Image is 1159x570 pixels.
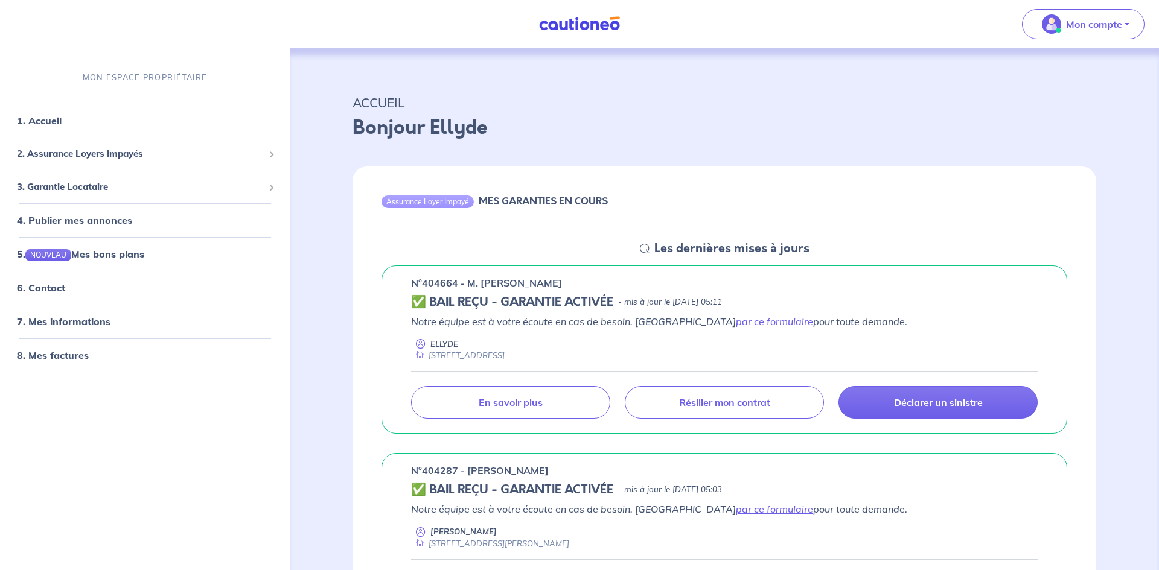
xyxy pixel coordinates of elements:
[5,242,285,266] div: 5.NOUVEAUMes bons plans
[411,295,1038,309] div: state: CONTRACT-VALIDATED, Context: ,MAYBE-CERTIFICATE,,LESSOR-DOCUMENTS,IS-ODEALIM
[17,315,110,328] a: 7. Mes informations
[411,463,549,478] p: n°404287 - [PERSON_NAME]
[625,386,824,419] a: Résilier mon contrat
[411,276,562,290] p: n°404664 - M. [PERSON_NAME]
[894,396,983,408] p: Déclarer un sinistre
[411,350,505,361] div: [STREET_ADDRESS]
[411,483,1038,497] div: state: CONTRACT-VALIDATED, Context: ,MAYBE-CERTIFICATE,,LESSOR-DOCUMENTS,IS-ODEALIM
[5,175,285,198] div: 3. Garantie Locataire
[411,314,1038,329] p: Notre équipe est à votre écoute en cas de besoin. [GEOGRAPHIC_DATA] pour toute demande.
[5,208,285,232] div: 4. Publier mes annonces
[411,386,610,419] a: En savoir plus
[618,484,722,496] p: - mis à jour le [DATE] 05:03
[1022,9,1145,39] button: illu_account_valid_menu.svgMon compte
[5,343,285,367] div: 8. Mes factures
[83,72,207,83] p: MON ESPACE PROPRIÉTAIRE
[5,109,285,133] div: 1. Accueil
[5,142,285,166] div: 2. Assurance Loyers Impayés
[17,248,144,260] a: 5.NOUVEAUMes bons plans
[5,309,285,334] div: 7. Mes informations
[679,396,770,408] p: Résilier mon contrat
[411,483,613,497] h5: ✅ BAIL REÇU - GARANTIE ACTIVÉE
[736,503,813,515] a: par ce formulaire
[411,502,1038,516] p: Notre équipe est à votre écoute en cas de besoin. [GEOGRAPHIC_DATA] pour toute demande.
[353,113,1096,142] p: Bonjour Ellyde
[618,296,722,308] p: - mis à jour le [DATE] 05:11
[353,92,1096,113] p: ACCUEIL
[17,180,264,194] span: 3. Garantie Locataire
[17,282,65,294] a: 6. Contact
[430,526,497,537] p: [PERSON_NAME]
[838,386,1038,419] a: Déclarer un sinistre
[430,338,458,350] p: ELLYDE
[17,115,62,127] a: 1. Accueil
[411,538,569,549] div: [STREET_ADDRESS][PERSON_NAME]
[5,276,285,300] div: 6. Contact
[17,214,132,226] a: 4. Publier mes annonces
[479,396,543,408] p: En savoir plus
[1042,14,1061,34] img: illu_account_valid_menu.svg
[479,195,608,207] h6: MES GARANTIES EN COURS
[17,147,264,161] span: 2. Assurance Loyers Impayés
[382,195,474,207] div: Assurance Loyer Impayé
[736,315,813,328] a: par ce formulaire
[17,349,89,361] a: 8. Mes factures
[534,16,625,31] img: Cautioneo
[654,241,809,256] h5: Les dernières mises à jours
[1066,17,1122,31] p: Mon compte
[411,295,613,309] h5: ✅ BAIL REÇU - GARANTIE ACTIVÉE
